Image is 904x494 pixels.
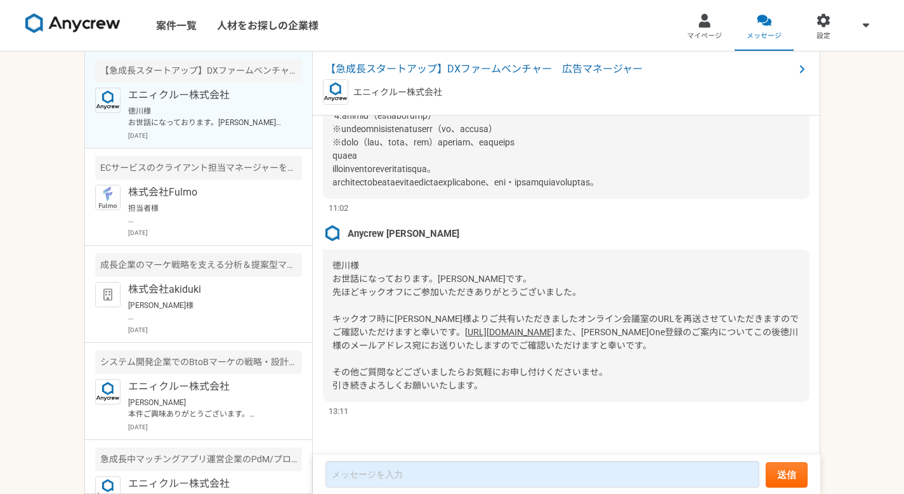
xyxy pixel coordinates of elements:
[95,156,302,180] div: ECサービスのクライアント担当マネージャーを募集！
[128,476,285,491] p: エニィクルー株式会社
[95,185,121,210] img: icon_01.jpg
[128,203,285,225] p: 担当者様 お世話になります、[PERSON_NAME]です。 内容承知いたしました。 またご縁がございましたら、よろしくお願いいたします。
[128,228,302,237] p: [DATE]
[95,448,302,471] div: 急成長中マッチングアプリ運営企業のPdM/プロダクト企画
[95,350,302,374] div: システム開発企業でのBtoBマーケの戦略・設計や実務までをリードできる人材を募集
[128,88,285,103] p: エニィクルー株式会社
[329,405,348,417] span: 13:11
[25,13,121,34] img: 8DqYSo04kwAAAAASUVORK5CYII=
[128,282,285,297] p: 株式会社akiduki
[323,79,348,105] img: logo_text_blue_01.png
[128,105,285,128] p: 徳川様 お世話になっております。[PERSON_NAME]です。 先ほどキックオフにご参加いただきありがとうございました。 キックオフ時に[PERSON_NAME]様よりご共有いただきましたオン...
[128,397,285,420] p: [PERSON_NAME] 本件ご興味ありがとうございます。 こちら案件ですが現状別の方で進んでおりご紹介が難しい状況でございます。ご紹介に至らず申し訳ございません。 引き続きよろしくお願い致します。
[128,185,285,200] p: 株式会社Fulmo
[128,325,302,335] p: [DATE]
[325,62,794,77] span: 【急成長スタートアップ】DXファームベンチャー 広告マネージャー
[332,260,799,337] span: 徳川様 お世話になっております。[PERSON_NAME]です。 先ほどキックオフにご参加いただきありがとうございました。 キックオフ時に[PERSON_NAME]様よりご共有いただきましたオン...
[687,31,722,41] span: マイページ
[353,86,442,99] p: エニィクルー株式会社
[95,379,121,404] img: logo_text_blue_01.png
[128,422,302,432] p: [DATE]
[766,462,808,488] button: 送信
[323,224,342,243] img: %E3%82%B9%E3%82%AF%E3%83%AA%E3%83%BC%E3%83%B3%E3%82%B7%E3%83%A7%E3%83%83%E3%83%88_2025-08-07_21.4...
[348,227,459,241] span: Anycrew [PERSON_NAME]
[95,253,302,277] div: 成長企業のマーケ戦略を支える分析＆提案型マーケター募集（業務委託）
[465,327,554,337] a: [URL][DOMAIN_NAME]
[128,379,285,394] p: エニィクルー株式会社
[329,202,348,214] span: 11:02
[128,131,302,140] p: [DATE]
[747,31,782,41] span: メッセージ
[332,327,798,391] span: また、[PERSON_NAME]One登録のご案内についてこの後徳川様のメールアドレス宛にお送りいたしますのでご確認いただけますと幸いです。 その他ご質問などございましたらお気軽にお申し付けくだ...
[95,282,121,307] img: default_org_logo-42cde973f59100197ec2c8e796e4974ac8490bb5b08a0eb061ff975e4574aa76.png
[95,59,302,83] div: 【急成長スタートアップ】DXファームベンチャー 広告マネージャー
[128,300,285,323] p: [PERSON_NAME]様 お世話になります、[PERSON_NAME]です。 ご丁寧なご連絡ありがとうございます。 徳川
[816,31,830,41] span: 設定
[95,88,121,113] img: logo_text_blue_01.png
